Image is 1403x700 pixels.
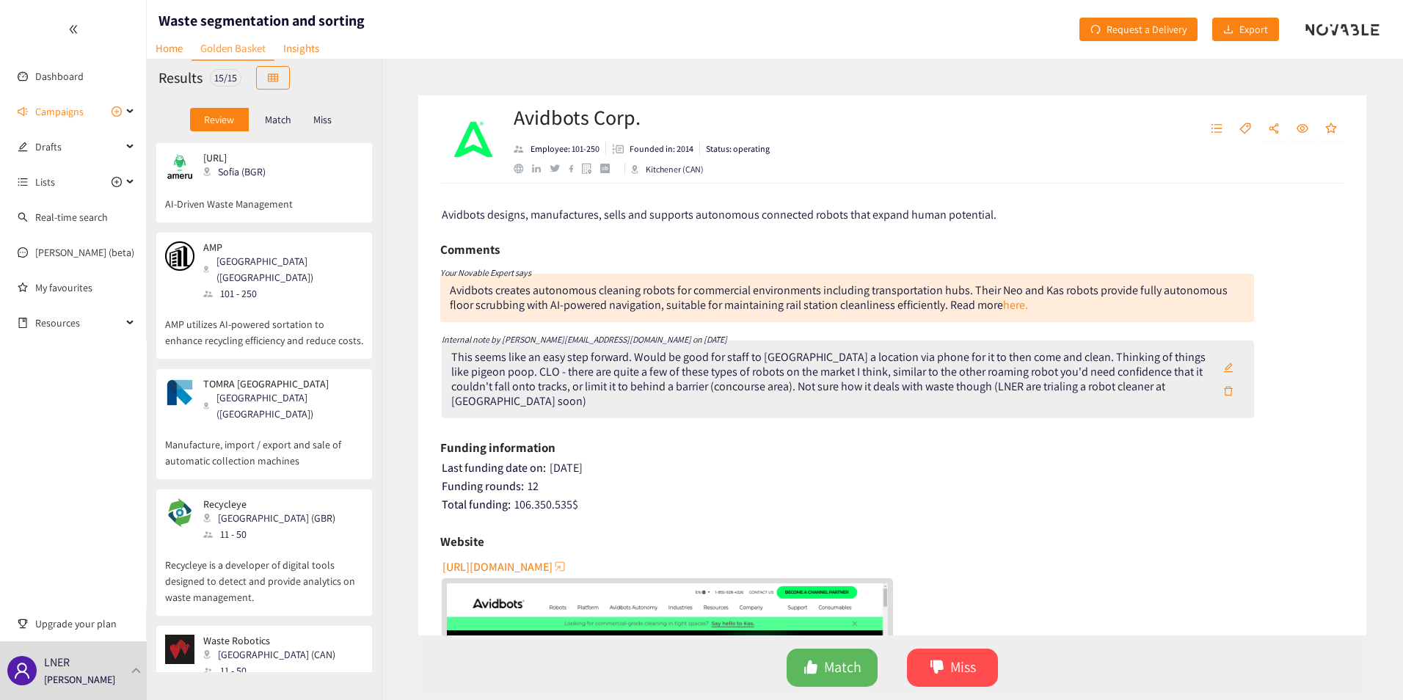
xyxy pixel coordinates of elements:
[442,479,1345,494] div: 12
[514,164,532,173] a: website
[531,142,600,156] p: Employee: 101-250
[514,142,606,156] li: Employees
[18,142,28,152] span: edit
[18,619,28,629] span: trophy
[1203,117,1230,141] button: unordered-list
[1261,117,1287,141] button: share-alt
[630,142,693,156] p: Founded in: 2014
[1268,123,1280,136] span: share-alt
[1297,123,1308,136] span: eye
[256,66,290,90] button: table
[35,246,134,259] a: [PERSON_NAME] (beta)
[18,177,28,187] span: unordered-list
[1318,117,1344,141] button: star
[165,635,194,664] img: Snapshot of the company's website
[1212,379,1245,403] button: delete
[803,660,818,677] span: like
[44,653,70,671] p: LNER
[35,273,135,302] a: My favourites
[35,308,122,338] span: Resources
[68,24,79,34] span: double-left
[1090,24,1101,36] span: redo
[440,238,500,260] h6: Comments
[35,211,108,224] a: Real-time search
[203,390,362,422] div: [GEOGRAPHIC_DATA] ([GEOGRAPHIC_DATA])
[165,378,194,407] img: Snapshot of the company's website
[35,132,122,161] span: Drafts
[203,635,335,646] p: Waste Robotics
[35,97,84,126] span: Campaigns
[203,498,335,510] p: Recycleye
[158,68,203,88] h2: Results
[274,37,328,59] a: Insights
[203,241,353,253] p: AMP
[930,660,944,677] span: dislike
[1223,24,1233,36] span: download
[1079,18,1198,41] button: redoRequest a Delivery
[203,253,362,285] div: [GEOGRAPHIC_DATA] ([GEOGRAPHIC_DATA])
[203,285,362,302] div: 101 - 250
[18,318,28,328] span: book
[1212,356,1245,379] button: edit
[442,555,567,578] button: [URL][DOMAIN_NAME]
[606,142,700,156] li: Founded in year
[514,103,770,132] h2: Avidbots Corp.
[44,671,115,688] p: [PERSON_NAME]
[442,497,511,512] span: Total funding:
[451,350,1212,409] div: This seems like an easy step forward. Would be good for staff to pin point a location via phone f...
[35,609,135,638] span: Upgrade your plan
[192,37,274,61] a: Golden Basket
[147,37,192,59] a: Home
[442,334,727,345] i: Internal note by [PERSON_NAME][EMAIL_ADDRESS][DOMAIN_NAME] on [DATE]
[203,510,344,526] div: [GEOGRAPHIC_DATA] (GBR)
[112,177,122,187] span: plus-circle
[442,478,524,494] span: Funding rounds:
[600,164,619,173] a: crunchbase
[582,163,600,174] a: google maps
[165,181,363,212] p: AI-Driven Waste Management
[165,241,194,271] img: Snapshot of the company's website
[442,460,546,475] span: Last funding date on:
[1003,297,1028,313] a: here.
[203,164,274,180] div: Sofia (BGR)
[265,114,291,125] p: Match
[165,498,194,528] img: Snapshot of the company's website
[165,302,363,349] p: AMP utilizes AI-powered sortation to enhance recycling efficiency and reduce costs.
[165,422,363,469] p: Manufacture, import / export and sale of automatic collection machines
[1212,18,1279,41] button: downloadExport
[1232,117,1258,141] button: tag
[787,649,878,687] button: likeMatch
[550,164,568,172] a: twitter
[440,267,531,278] i: Your Novable Expert says
[442,497,1345,512] div: 106.350.535 $
[1164,542,1403,700] iframe: Chat Widget
[35,167,55,197] span: Lists
[1223,386,1233,398] span: delete
[440,531,484,553] h6: Website
[313,114,332,125] p: Miss
[268,73,278,84] span: table
[824,656,861,679] span: Match
[907,649,998,687] button: dislikeMiss
[631,163,704,176] div: Kitchener (CAN)
[13,662,31,679] span: user
[440,437,555,459] h6: Funding information
[440,274,1254,322] div: Avidbots creates autonomous cleaning robots for commercial environments including transportation ...
[1325,123,1337,136] span: star
[532,164,550,173] a: linkedin
[203,526,344,542] div: 11 - 50
[442,207,996,222] span: Avidbots designs, manufactures, sells and supports autonomous connected robots that expand human ...
[158,10,365,31] h1: Waste segmentation and sorting
[1239,123,1251,136] span: tag
[1239,21,1268,37] span: Export
[442,558,553,576] span: [URL][DOMAIN_NAME]
[210,69,241,87] div: 15 / 15
[203,152,266,164] p: [URL]
[203,378,353,390] p: TOMRA [GEOGRAPHIC_DATA]
[165,542,363,605] p: Recycleye is a developer of digital tools designed to detect and provide analytics on waste manag...
[1289,117,1316,141] button: eye
[18,106,28,117] span: sound
[700,142,770,156] li: Status
[203,646,344,663] div: [GEOGRAPHIC_DATA] (CAN)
